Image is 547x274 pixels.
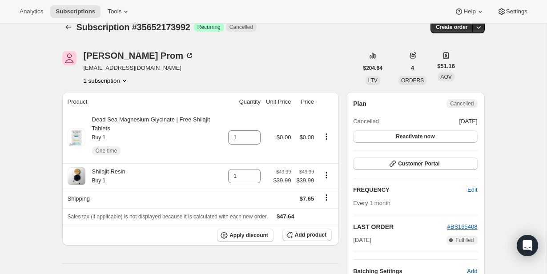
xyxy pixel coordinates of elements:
span: 4 [411,64,414,72]
span: One time [96,147,117,154]
span: [DATE] [459,117,478,126]
span: Every 1 month [353,200,390,206]
button: Add product [282,229,332,241]
button: Product actions [84,76,129,85]
span: John Prom [62,51,76,65]
h2: Plan [353,99,366,108]
span: ORDERS [401,77,424,84]
button: Settings [492,5,533,18]
button: Reactivate now [353,130,477,143]
a: #BS165408 [447,223,478,230]
button: Apply discount [217,229,273,242]
button: Subscriptions [62,21,75,33]
small: $49.99 [299,169,314,174]
span: Sales tax (if applicable) is not displayed because it is calculated with each new order. [68,214,268,220]
img: product img [68,167,85,185]
span: Customer Portal [398,160,439,167]
span: $0.00 [277,134,291,141]
button: Edit [462,183,483,197]
button: Subscriptions [50,5,101,18]
span: Subscription #35652173992 [76,22,190,32]
h2: LAST ORDER [353,222,447,231]
small: Buy 1 [92,134,106,141]
span: Tools [108,8,121,15]
th: Quantity [225,92,263,112]
span: Cancelled [229,24,253,31]
small: Buy 1 [92,177,106,184]
small: $49.99 [276,169,291,174]
th: Price [294,92,317,112]
button: 4 [406,62,419,74]
span: Apply discount [229,232,268,239]
span: Add product [295,231,326,238]
th: Product [62,92,226,112]
span: Subscriptions [56,8,95,15]
span: Reactivate now [396,133,434,140]
span: Help [463,8,475,15]
th: Unit Price [263,92,294,112]
div: Shilajit Resin [85,167,125,185]
span: $39.99 [273,176,291,185]
span: $0.00 [300,134,314,141]
span: Edit [467,185,477,194]
button: Tools [102,5,136,18]
button: Shipping actions [319,193,334,202]
span: Analytics [20,8,43,15]
span: [EMAIL_ADDRESS][DOMAIN_NAME] [84,64,194,73]
span: Settings [506,8,527,15]
button: Product actions [319,170,334,180]
span: $47.64 [277,213,294,220]
th: Shipping [62,189,226,208]
img: product img [68,129,85,146]
span: $204.64 [363,64,382,72]
button: Help [449,5,490,18]
span: LTV [368,77,378,84]
button: Customer Portal [353,157,477,170]
span: Cancelled [450,100,474,107]
div: Open Intercom Messenger [517,235,538,256]
span: AOV [440,74,451,80]
span: Create order [436,24,467,31]
span: Recurring [197,24,221,31]
span: [DATE] [353,236,371,245]
span: $7.65 [300,195,314,202]
h2: FREQUENCY [353,185,467,194]
button: Product actions [319,132,334,141]
span: $39.99 [296,176,314,185]
span: Cancelled [353,117,379,126]
button: Analytics [14,5,48,18]
button: Create order [430,21,473,33]
button: #BS165408 [447,222,478,231]
div: [PERSON_NAME] Prom [84,51,194,60]
span: $51.16 [437,62,455,71]
button: $204.64 [358,62,388,74]
span: Fulfilled [455,237,474,244]
div: Dead Sea Magnesium Glycinate | Free Shilajit Tablets [85,115,223,160]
